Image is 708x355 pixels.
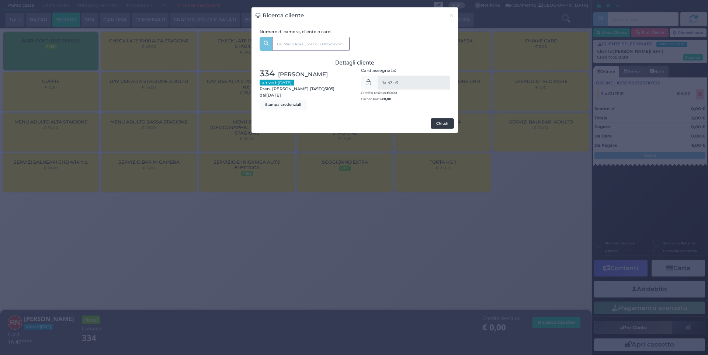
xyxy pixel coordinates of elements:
[260,29,331,35] label: Numero di camera, cliente o card
[361,97,391,101] small: Carnet Pasti:
[272,37,350,51] input: Es. 'Mario Rossi', '220' o '108123234234'
[389,90,397,95] span: 0,00
[361,67,396,74] label: Card assegnata:
[260,100,307,110] button: Stampa credenziali
[266,92,281,98] span: [DATE]
[260,59,450,66] h3: Dettagli cliente
[445,7,458,24] button: Chiudi
[384,97,391,101] span: 0,00
[256,67,355,110] div: Pren. [PERSON_NAME] (T49TQ5105) dal
[361,91,397,95] small: Credito residuo:
[431,118,454,129] button: Chiudi
[256,11,304,20] h3: Ricerca cliente
[387,91,397,95] b: €
[260,67,275,80] span: 334
[449,11,454,20] span: ×
[278,70,328,79] span: [PERSON_NAME]
[260,80,294,86] small: arrived-[DATE]
[381,97,391,101] b: €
